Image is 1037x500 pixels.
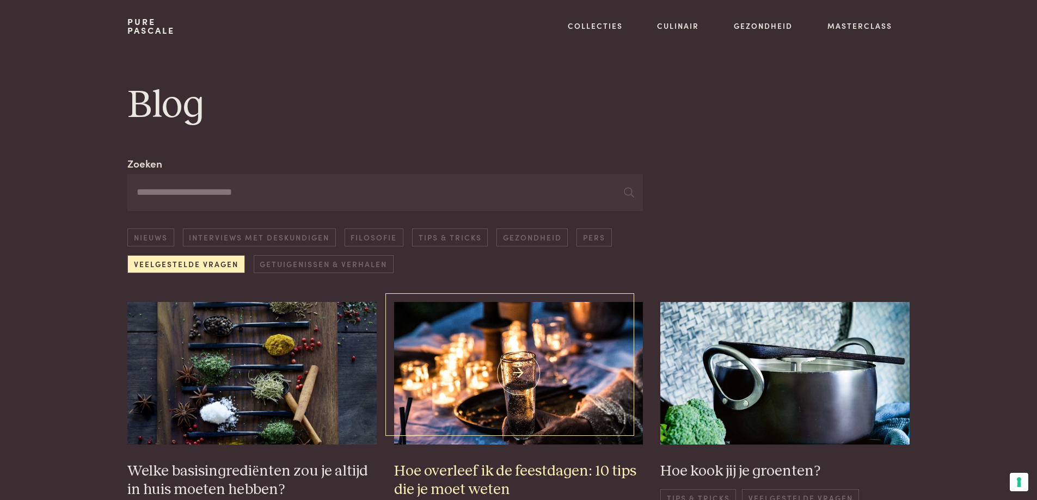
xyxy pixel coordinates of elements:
[345,229,403,246] a: Filosofie
[660,302,910,444] img: groenten koken
[496,229,568,246] a: Gezondheid
[734,20,793,32] a: Gezondheid
[568,20,623,32] a: Collecties
[183,229,336,246] a: Interviews met deskundigen
[1010,473,1028,491] button: Uw voorkeuren voor toestemming voor trackingtechnologieën
[412,229,488,246] a: Tips & Tricks
[127,462,377,499] h3: Welke basisingrediënten zou je altijd in huis moeten hebben?
[127,255,244,273] a: Veelgestelde vragen
[394,302,643,444] img: 322966365_672122701124175_6822491702143303352_n
[576,229,611,246] a: Pers
[254,255,394,273] a: Getuigenissen & Verhalen
[657,20,699,32] a: Culinair
[127,81,909,130] h1: Blog
[394,462,643,499] h3: Hoe overleef ik de feestdagen: 10 tips die je moet weten
[127,17,175,35] a: PurePascale
[127,229,174,246] a: Nieuws
[660,462,910,481] h3: Hoe kook jij je groenten?
[127,302,377,444] img: pn53799
[127,156,162,171] label: Zoeken
[827,20,892,32] a: Masterclass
